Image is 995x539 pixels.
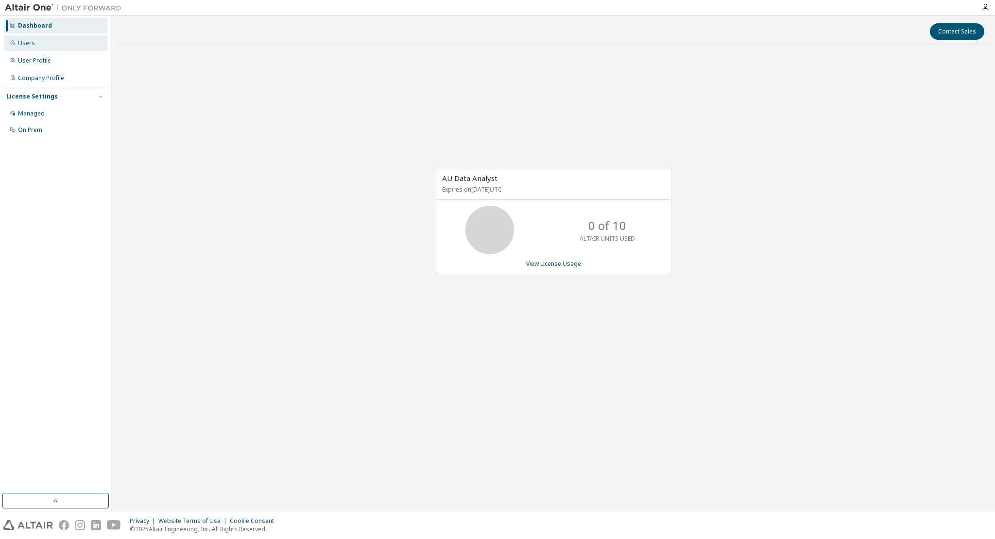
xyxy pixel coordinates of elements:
[18,110,45,117] div: Managed
[3,520,53,530] img: altair_logo.svg
[588,217,626,234] p: 0 of 10
[75,520,85,530] img: instagram.svg
[130,517,158,525] div: Privacy
[130,525,280,533] p: © 2025 Altair Engineering, Inc. All Rights Reserved.
[107,520,121,530] img: youtube.svg
[18,126,42,134] div: On Prem
[230,517,280,525] div: Cookie Consent
[930,23,984,40] button: Contact Sales
[442,185,663,194] p: Expires on [DATE] UTC
[442,173,497,183] span: AU Data Analyst
[18,57,51,65] div: User Profile
[91,520,101,530] img: linkedin.svg
[158,517,230,525] div: Website Terms of Use
[18,74,64,82] div: Company Profile
[18,39,35,47] div: Users
[6,93,58,100] div: License Settings
[580,234,635,243] p: ALTAIR UNITS USED
[59,520,69,530] img: facebook.svg
[5,3,126,13] img: Altair One
[18,22,52,30] div: Dashboard
[526,260,581,268] a: View License Usage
